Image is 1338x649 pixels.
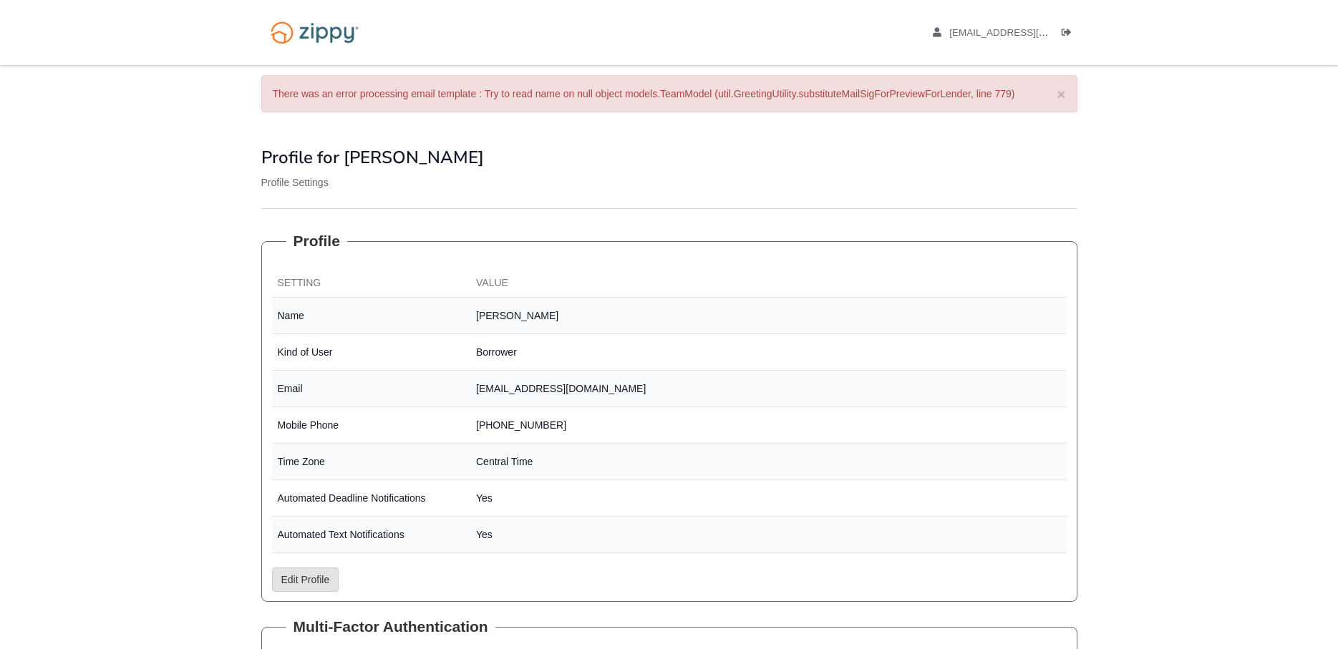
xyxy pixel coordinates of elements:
[470,407,1067,444] td: [PHONE_NUMBER]
[470,334,1067,371] td: Borrower
[1057,87,1065,102] button: ×
[272,334,471,371] td: Kind of User
[286,230,347,252] legend: Profile
[286,616,495,638] legend: Multi-Factor Authentication
[272,270,471,298] th: Setting
[272,480,471,517] td: Automated Deadline Notifications
[470,371,1067,407] td: [EMAIL_ADDRESS][DOMAIN_NAME]
[949,27,1113,38] span: melfort73@hotmail.com
[470,270,1067,298] th: Value
[272,298,471,334] td: Name
[272,444,471,480] td: Time Zone
[272,567,339,592] a: Edit Profile
[261,14,368,51] img: Logo
[272,371,471,407] td: Email
[261,75,1077,112] div: There was an error processing email template : Try to read name on null object models.TeamModel (...
[1062,27,1077,42] a: Log out
[261,175,1077,190] p: Profile Settings
[272,407,471,444] td: Mobile Phone
[470,298,1067,334] td: [PERSON_NAME]
[933,27,1114,42] a: edit profile
[272,517,471,553] td: Automated Text Notifications
[261,148,1077,167] h1: Profile for [PERSON_NAME]
[470,480,1067,517] td: Yes
[470,444,1067,480] td: Central Time
[470,517,1067,553] td: Yes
